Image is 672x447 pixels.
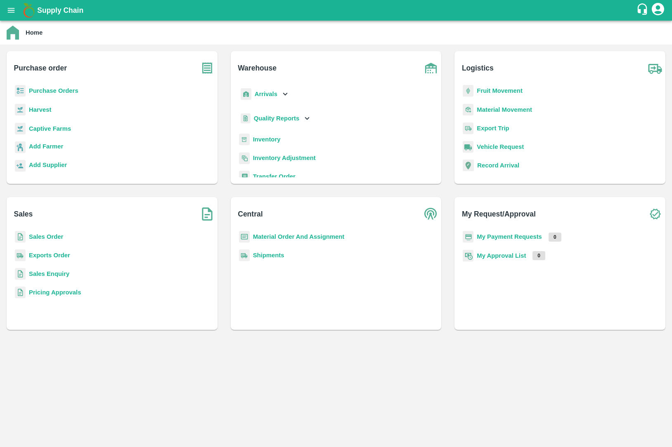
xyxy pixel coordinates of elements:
[2,1,21,20] button: open drawer
[29,289,81,296] a: Pricing Approvals
[7,26,19,40] img: home
[239,134,250,146] img: whInventory
[477,87,523,94] a: Fruit Movement
[477,125,509,132] a: Export Trip
[549,233,561,242] p: 0
[239,249,250,261] img: shipments
[238,208,263,220] b: Central
[29,142,63,153] a: Add Farmer
[421,58,441,78] img: warehouse
[477,162,519,169] a: Record Arrival
[15,104,26,116] img: harvest
[21,2,37,19] img: logo
[253,173,296,180] a: Transfer Order
[477,233,542,240] a: My Payment Requests
[15,160,26,172] img: supplier
[37,6,83,14] b: Supply Chain
[477,144,524,150] a: Vehicle Request
[239,110,312,127] div: Quality Reports
[532,251,545,260] p: 0
[14,62,67,74] b: Purchase order
[239,171,250,183] img: whTransfer
[255,91,277,97] b: Arrivals
[26,29,43,36] b: Home
[29,87,78,94] a: Purchase Orders
[15,268,26,280] img: sales
[29,125,71,132] a: Captive Farms
[239,231,250,243] img: centralMaterial
[463,231,473,243] img: payment
[29,106,51,113] a: Harvest
[636,3,651,18] div: customer-support
[253,155,316,161] a: Inventory Adjustment
[477,106,532,113] a: Material Movement
[462,62,494,74] b: Logistics
[477,252,526,259] a: My Approval List
[197,204,218,224] img: soSales
[253,136,281,143] a: Inventory
[253,252,284,259] a: Shipments
[29,160,67,172] a: Add Supplier
[253,233,345,240] a: Material Order And Assignment
[29,233,63,240] a: Sales Order
[463,104,473,116] img: material
[29,162,67,168] b: Add Supplier
[15,287,26,299] img: sales
[241,88,251,100] img: whArrival
[15,231,26,243] img: sales
[15,122,26,135] img: harvest
[14,208,33,220] b: Sales
[463,122,473,134] img: delivery
[463,141,473,153] img: vehicle
[37,5,636,16] a: Supply Chain
[15,85,26,97] img: reciept
[462,208,536,220] b: My Request/Approval
[241,113,251,124] img: qualityReport
[254,115,300,122] b: Quality Reports
[645,58,665,78] img: truck
[463,160,474,171] img: recordArrival
[421,204,441,224] img: central
[197,58,218,78] img: purchase
[238,62,277,74] b: Warehouse
[15,249,26,261] img: shipments
[29,252,70,259] a: Exports Order
[239,85,290,104] div: Arrivals
[645,204,665,224] img: check
[463,249,473,262] img: approval
[15,141,26,153] img: farmer
[463,85,473,97] img: fruit
[239,152,250,164] img: inventory
[29,271,69,277] a: Sales Enquiry
[651,2,665,19] div: account of current user
[29,143,63,150] b: Add Farmer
